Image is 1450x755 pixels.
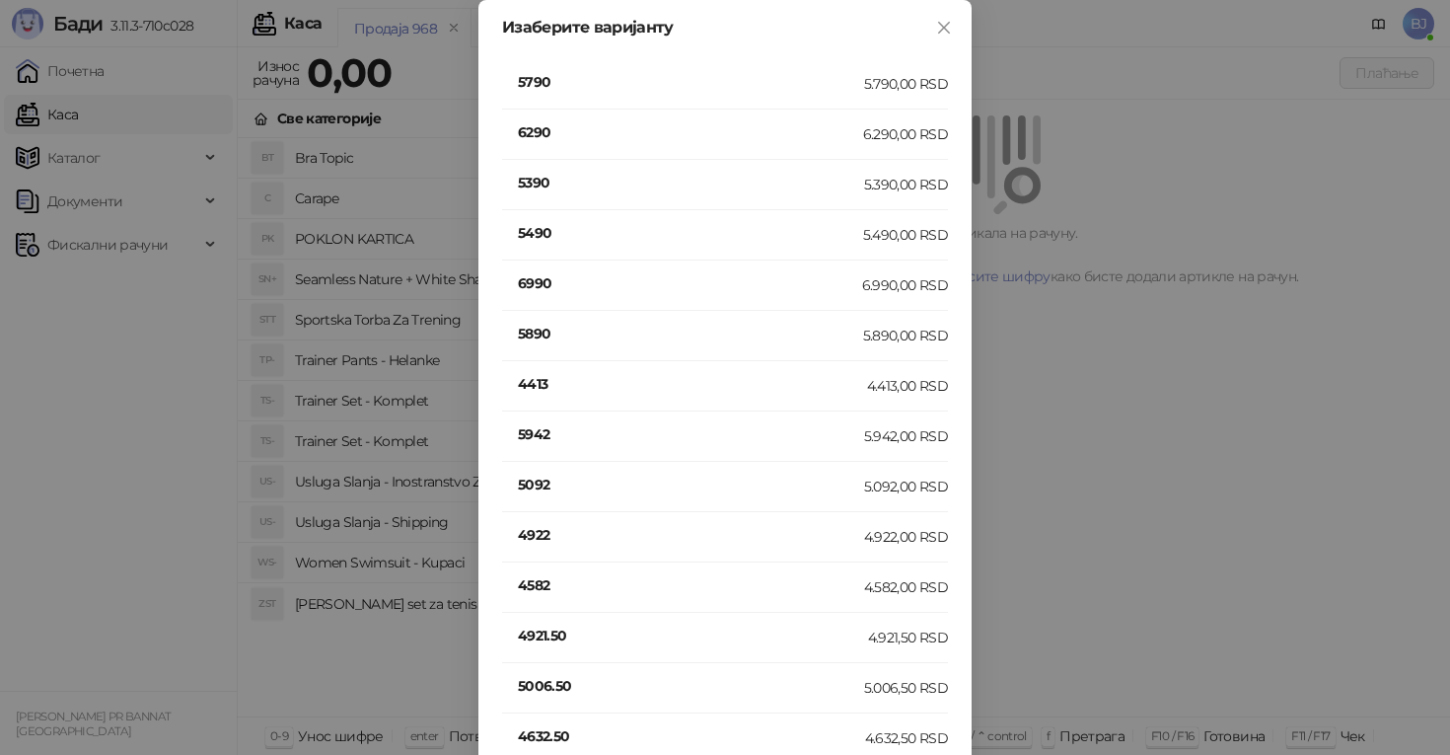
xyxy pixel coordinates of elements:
div: Изаберите варијанту [502,20,948,36]
div: 5.890,00 RSD [863,325,948,346]
div: 5.092,00 RSD [864,476,948,497]
h4: 5490 [518,222,863,244]
div: 4.632,50 RSD [865,727,948,749]
h4: 6990 [518,272,862,294]
h4: 4632.50 [518,725,865,747]
span: Close [928,20,960,36]
div: 4.921,50 RSD [868,627,948,648]
div: 5.390,00 RSD [864,174,948,195]
div: 5.942,00 RSD [864,425,948,447]
h4: 4921.50 [518,625,868,646]
h4: 5390 [518,172,864,193]
h4: 5006.50 [518,675,864,697]
div: 4.922,00 RSD [864,526,948,548]
h4: 5790 [518,71,864,93]
div: 5.490,00 RSD [863,224,948,246]
h4: 5092 [518,474,864,495]
div: 5.790,00 RSD [864,73,948,95]
span: close [936,20,952,36]
h4: 4582 [518,574,864,596]
div: 5.006,50 RSD [864,677,948,699]
h4: 4413 [518,373,867,395]
h4: 5942 [518,423,864,445]
h4: 6290 [518,121,863,143]
button: Close [928,12,960,43]
h4: 4922 [518,524,864,546]
div: 6.990,00 RSD [862,274,948,296]
div: 4.582,00 RSD [864,576,948,598]
div: 6.290,00 RSD [863,123,948,145]
div: 4.413,00 RSD [867,375,948,397]
h4: 5890 [518,323,863,344]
